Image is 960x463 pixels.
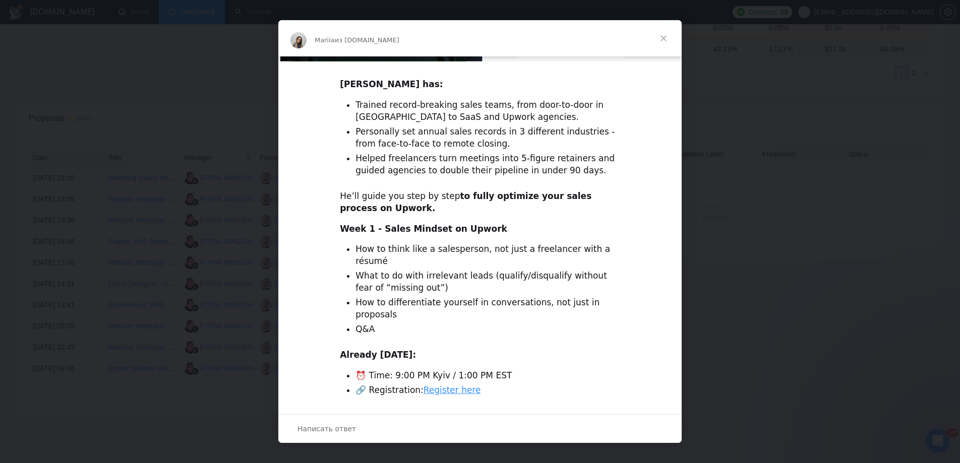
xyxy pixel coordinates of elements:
span: Закрыть [645,20,682,56]
li: ⏰ Time: 9:00 PM Kyiv / 1:00 PM EST [355,370,620,382]
b: [PERSON_NAME] has: [340,79,443,89]
li: What to do with irrelevant leads (qualify/disqualify without fear of “missing out”) [355,270,620,294]
span: Написать ответ [297,422,356,435]
b: to fully optimize your sales process on Upwork. [340,191,591,213]
div: Открыть разговор и ответить [278,414,682,443]
li: Helped freelancers turn meetings into 5-figure retainers and guided agencies to double their pipe... [355,153,620,177]
img: Profile image for Mariia [290,32,307,48]
div: He’ll guide you step by step [340,190,620,215]
li: Trained record-breaking sales teams, from door-to-door in [GEOGRAPHIC_DATA] to SaaS and Upwork ag... [355,99,620,123]
li: Personally set annual sales records in 3 different industries - from face-to-face to remote closing. [355,126,620,150]
span: Mariia [315,36,335,44]
li: 🔗 Registration: [355,384,620,396]
li: Q&A [355,323,620,336]
b: Already [DATE]: [340,350,416,360]
b: Week 1 - Sales Mindset on Upwork [340,224,507,234]
span: из [DOMAIN_NAME] [335,36,399,44]
a: Register here [424,385,481,395]
li: How to differentiate yourself in conversations, not just in proposals [355,297,620,321]
li: How to think like a salesperson, not just a freelancer with a résumé [355,243,620,268]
